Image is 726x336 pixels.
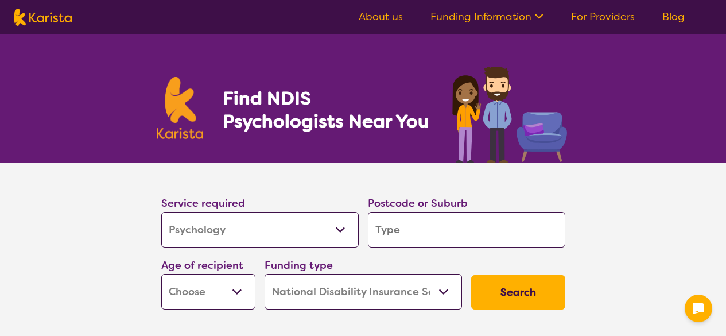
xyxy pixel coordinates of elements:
input: Type [368,212,565,248]
img: Karista logo [14,9,72,26]
a: For Providers [571,10,635,24]
button: Search [471,275,565,310]
label: Funding type [265,258,333,272]
img: Karista logo [157,77,204,139]
label: Service required [161,196,245,210]
a: Funding Information [430,10,543,24]
a: Blog [662,10,685,24]
h1: Find NDIS Psychologists Near You [223,87,435,133]
img: psychology [448,62,570,163]
label: Age of recipient [161,258,243,272]
label: Postcode or Suburb [368,196,468,210]
a: About us [359,10,403,24]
